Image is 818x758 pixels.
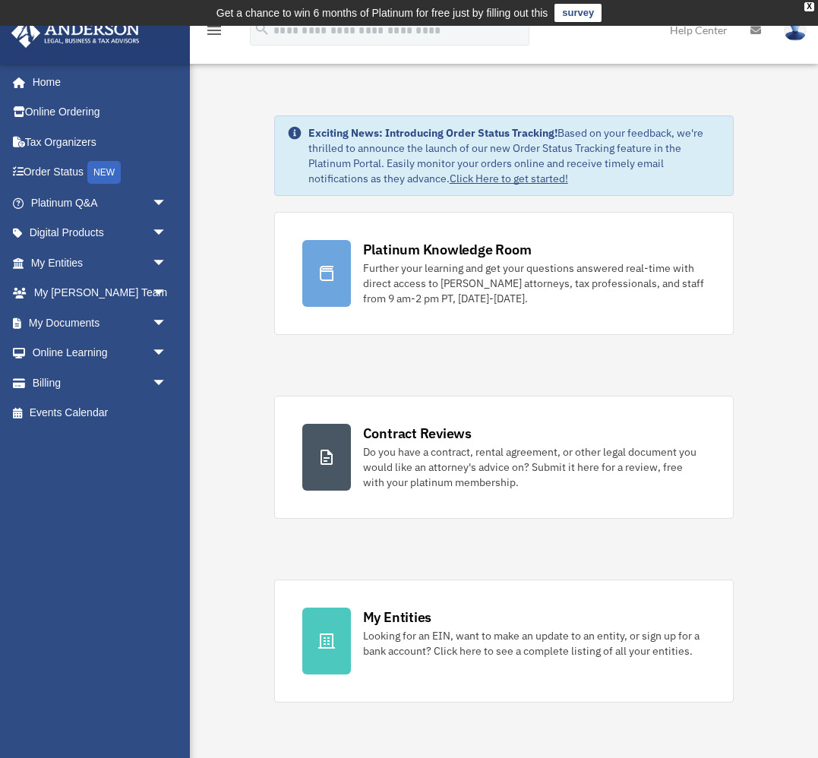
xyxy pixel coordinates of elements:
[308,125,722,186] div: Based on your feedback, we're thrilled to announce the launch of our new Order Status Tracking fe...
[11,97,190,128] a: Online Ordering
[7,18,144,48] img: Anderson Advisors Platinum Portal
[152,188,182,219] span: arrow_drop_down
[11,398,190,428] a: Events Calendar
[11,127,190,157] a: Tax Organizers
[152,218,182,249] span: arrow_drop_down
[152,248,182,279] span: arrow_drop_down
[152,278,182,309] span: arrow_drop_down
[11,278,190,308] a: My [PERSON_NAME] Teamarrow_drop_down
[11,218,190,248] a: Digital Productsarrow_drop_down
[11,188,190,218] a: Platinum Q&Aarrow_drop_down
[363,608,431,627] div: My Entities
[152,368,182,399] span: arrow_drop_down
[363,240,532,259] div: Platinum Knowledge Room
[11,157,190,188] a: Order StatusNEW
[274,580,734,703] a: My Entities Looking for an EIN, want to make an update to an entity, or sign up for a bank accoun...
[216,4,548,22] div: Get a chance to win 6 months of Platinum for free just by filling out this
[205,27,223,39] a: menu
[87,161,121,184] div: NEW
[11,368,190,398] a: Billingarrow_drop_down
[804,2,814,11] div: close
[11,338,190,368] a: Online Learningarrow_drop_down
[554,4,602,22] a: survey
[274,396,734,519] a: Contract Reviews Do you have a contract, rental agreement, or other legal document you would like...
[205,21,223,39] i: menu
[11,248,190,278] a: My Entitiesarrow_drop_down
[363,628,706,659] div: Looking for an EIN, want to make an update to an entity, or sign up for a bank account? Click her...
[363,424,472,443] div: Contract Reviews
[274,212,734,335] a: Platinum Knowledge Room Further your learning and get your questions answered real-time with dire...
[254,21,270,37] i: search
[308,126,557,140] strong: Exciting News: Introducing Order Status Tracking!
[11,308,190,338] a: My Documentsarrow_drop_down
[363,444,706,490] div: Do you have a contract, rental agreement, or other legal document you would like an attorney's ad...
[152,338,182,369] span: arrow_drop_down
[363,261,706,306] div: Further your learning and get your questions answered real-time with direct access to [PERSON_NAM...
[11,67,182,97] a: Home
[152,308,182,339] span: arrow_drop_down
[784,19,807,41] img: User Pic
[450,172,568,185] a: Click Here to get started!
